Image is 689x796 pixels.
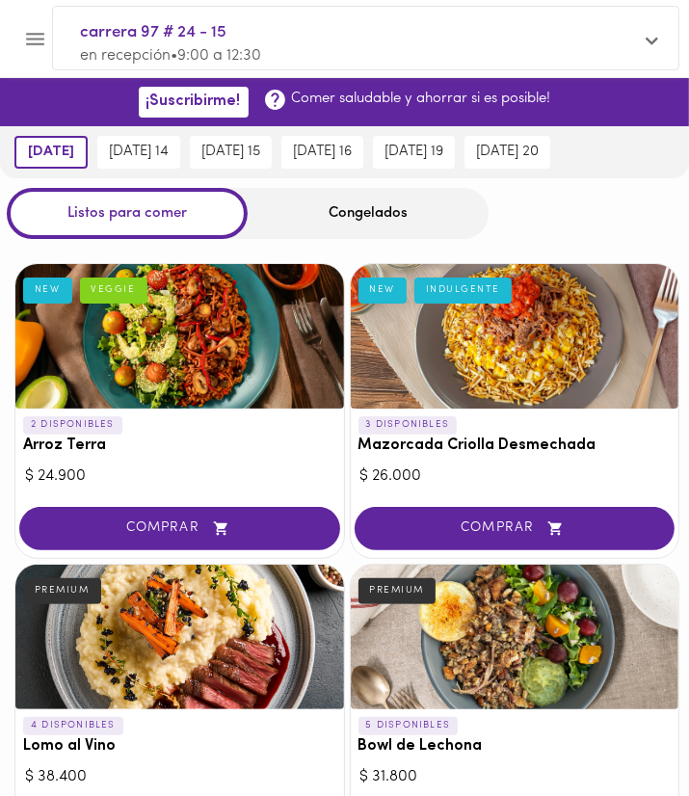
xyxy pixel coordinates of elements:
[80,278,147,303] div: VEGGIE
[80,48,261,64] span: en recepción • 9:00 a 12:30
[25,766,334,788] div: $ 38.400
[358,278,408,303] div: NEW
[414,278,512,303] div: INDULGENTE
[351,264,679,409] div: Mazorcada Criolla Desmechada
[28,144,74,161] span: [DATE]
[23,738,336,756] h3: Lomo al Vino
[358,578,437,603] div: PREMIUM
[384,144,443,161] span: [DATE] 19
[464,136,550,169] button: [DATE] 20
[23,438,336,455] h3: Arroz Terra
[379,520,651,537] span: COMPRAR
[146,93,241,111] span: ¡Suscribirme!
[358,738,672,756] h3: Bowl de Lechona
[15,565,344,709] div: Lomo al Vino
[292,89,551,109] p: Comer saludable y ahorrar si es posible!
[281,136,363,169] button: [DATE] 16
[43,520,316,537] span: COMPRAR
[201,144,260,161] span: [DATE] 15
[23,416,122,434] p: 2 DISPONIBLES
[15,264,344,409] div: Arroz Terra
[358,717,459,734] p: 5 DISPONIBLES
[351,565,679,709] div: Bowl de Lechona
[360,766,670,788] div: $ 31.800
[14,136,88,169] button: [DATE]
[12,15,59,63] button: Menu
[248,188,489,239] div: Congelados
[109,144,169,161] span: [DATE] 14
[23,578,101,603] div: PREMIUM
[358,438,672,455] h3: Mazorcada Criolla Desmechada
[23,717,123,734] p: 4 DISPONIBLES
[476,144,539,161] span: [DATE] 20
[7,188,248,239] div: Listos para comer
[293,144,352,161] span: [DATE] 16
[19,507,340,550] button: COMPRAR
[23,278,72,303] div: NEW
[97,136,180,169] button: [DATE] 14
[80,20,632,45] span: carrera 97 # 24 - 15
[596,703,689,796] iframe: Messagebird Livechat Widget
[358,416,458,434] p: 3 DISPONIBLES
[373,136,455,169] button: [DATE] 19
[139,87,249,117] button: ¡Suscribirme!
[25,465,334,488] div: $ 24.900
[190,136,272,169] button: [DATE] 15
[360,465,670,488] div: $ 26.000
[355,507,676,550] button: COMPRAR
